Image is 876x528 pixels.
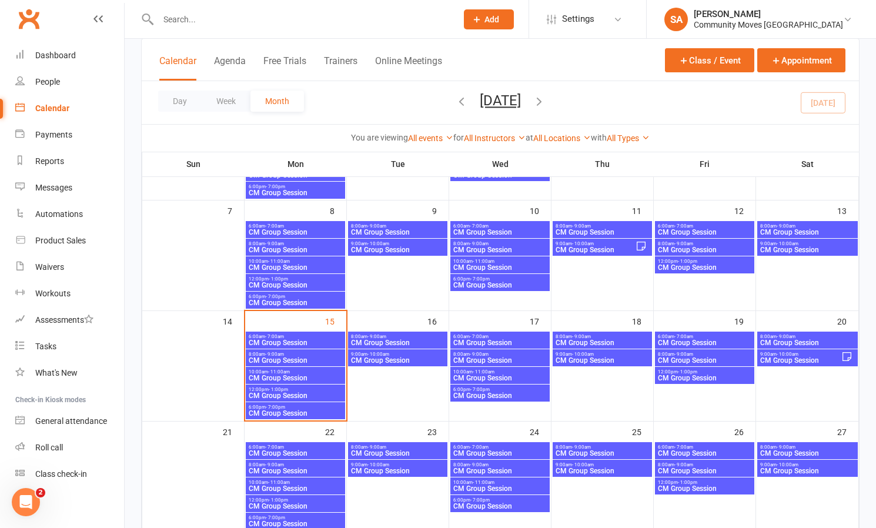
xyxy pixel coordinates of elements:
[266,405,285,410] span: - 7:00pm
[555,357,650,364] span: CM Group Session
[223,422,244,441] div: 21
[470,352,489,357] span: - 9:00am
[35,469,87,479] div: Class check-in
[248,450,343,457] span: CM Group Session
[678,480,697,485] span: - 1:00pm
[453,485,547,492] span: CM Group Session
[408,133,453,143] a: All events
[35,443,63,452] div: Roll call
[248,497,343,503] span: 12:00pm
[470,497,490,503] span: - 7:00pm
[248,445,343,450] span: 6:00am
[248,264,343,271] span: CM Group Session
[265,462,284,467] span: - 9:00am
[15,280,124,307] a: Workouts
[555,241,636,246] span: 9:00am
[657,241,752,246] span: 8:00am
[268,369,290,375] span: - 11:00am
[248,515,343,520] span: 6:00pm
[760,445,855,450] span: 8:00am
[367,352,389,357] span: - 10:00am
[35,368,78,377] div: What's New
[674,352,693,357] span: - 9:00am
[453,172,547,179] span: CM Group Session
[530,200,551,220] div: 10
[657,485,752,492] span: CM Group Session
[265,334,284,339] span: - 7:00am
[35,156,64,166] div: Reports
[760,246,855,253] span: CM Group Session
[473,480,494,485] span: - 11:00am
[266,294,285,299] span: - 7:00pm
[265,352,284,357] span: - 9:00am
[15,307,124,333] a: Assessments
[15,254,124,280] a: Waivers
[777,445,795,450] span: - 9:00am
[350,339,445,346] span: CM Group Session
[572,462,594,467] span: - 10:00am
[453,282,547,289] span: CM Group Session
[453,246,547,253] span: CM Group Session
[248,405,343,410] span: 6:00pm
[572,352,594,357] span: - 10:00am
[248,352,343,357] span: 8:00am
[248,480,343,485] span: 10:00am
[837,422,858,441] div: 27
[572,445,591,450] span: - 9:00am
[657,445,752,450] span: 6:00am
[657,229,752,236] span: CM Group Session
[35,289,71,298] div: Workouts
[35,236,86,245] div: Product Sales
[248,282,343,289] span: CM Group Session
[760,334,855,339] span: 8:00am
[325,422,346,441] div: 22
[35,103,69,113] div: Calendar
[453,387,547,392] span: 6:00pm
[325,311,346,330] div: 15
[657,357,752,364] span: CM Group Session
[351,133,408,142] strong: You are viewing
[263,55,306,81] button: Free Trials
[350,450,445,457] span: CM Group Session
[657,467,752,474] span: CM Group Session
[777,223,795,229] span: - 9:00am
[777,462,798,467] span: - 10:00am
[36,488,45,497] span: 2
[777,352,798,357] span: - 10:00am
[265,445,284,450] span: - 7:00am
[248,229,343,236] span: CM Group Session
[248,246,343,253] span: CM Group Session
[266,515,285,520] span: - 7:00pm
[15,201,124,228] a: Automations
[657,450,752,457] span: CM Group Session
[427,311,449,330] div: 16
[248,520,343,527] span: CM Group Session
[214,55,246,81] button: Agenda
[15,461,124,487] a: Class kiosk mode
[269,497,288,503] span: - 1:00pm
[350,352,445,357] span: 9:00am
[674,334,693,339] span: - 7:00am
[248,259,343,264] span: 10:00am
[427,422,449,441] div: 23
[15,435,124,461] a: Roll call
[777,241,798,246] span: - 10:00am
[248,392,343,399] span: CM Group Session
[694,9,843,19] div: [PERSON_NAME]
[432,200,449,220] div: 9
[837,200,858,220] div: 13
[453,259,547,264] span: 10:00am
[657,334,752,339] span: 6:00am
[837,311,858,330] div: 20
[367,462,389,467] span: - 10:00am
[158,91,202,112] button: Day
[453,264,547,271] span: CM Group Session
[555,450,650,457] span: CM Group Session
[760,339,855,346] span: CM Group Session
[269,387,288,392] span: - 1:00pm
[555,334,650,339] span: 8:00am
[350,229,445,236] span: CM Group Session
[350,246,445,253] span: CM Group Session
[248,375,343,382] span: CM Group Session
[530,311,551,330] div: 17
